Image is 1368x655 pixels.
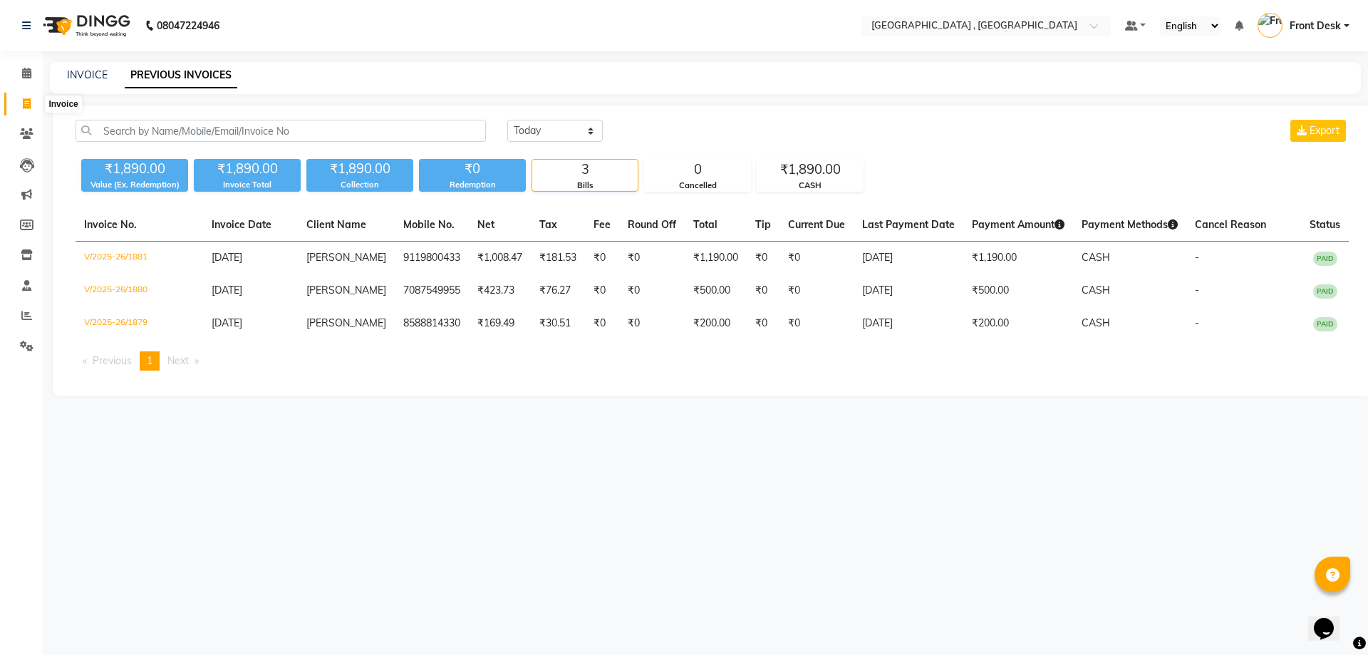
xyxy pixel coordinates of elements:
[539,218,557,231] span: Tax
[194,159,301,179] div: ₹1,890.00
[67,68,108,81] a: INVOICE
[619,274,685,307] td: ₹0
[1313,317,1337,331] span: PAID
[306,316,386,329] span: [PERSON_NAME]
[157,6,219,46] b: 08047224946
[963,274,1073,307] td: ₹500.00
[212,316,242,329] span: [DATE]
[1195,218,1266,231] span: Cancel Reason
[167,354,189,367] span: Next
[194,179,301,191] div: Invoice Total
[1082,218,1178,231] span: Payment Methods
[1082,284,1110,296] span: CASH
[531,274,585,307] td: ₹76.27
[747,242,779,275] td: ₹0
[645,160,750,180] div: 0
[306,218,366,231] span: Client Name
[212,218,271,231] span: Invoice Date
[1258,13,1282,38] img: Front Desk
[1195,251,1199,264] span: -
[854,307,963,340] td: [DATE]
[685,274,747,307] td: ₹500.00
[788,218,845,231] span: Current Due
[1310,218,1340,231] span: Status
[1082,251,1110,264] span: CASH
[212,284,242,296] span: [DATE]
[963,307,1073,340] td: ₹200.00
[757,180,863,192] div: CASH
[1310,124,1339,137] span: Export
[1082,316,1110,329] span: CASH
[862,218,955,231] span: Last Payment Date
[747,307,779,340] td: ₹0
[76,274,203,307] td: V/2025-26/1880
[532,160,638,180] div: 3
[419,159,526,179] div: ₹0
[1313,284,1337,299] span: PAID
[747,274,779,307] td: ₹0
[76,120,486,142] input: Search by Name/Mobile/Email/Invoice No
[685,307,747,340] td: ₹200.00
[854,242,963,275] td: [DATE]
[36,6,134,46] img: logo
[685,242,747,275] td: ₹1,190.00
[45,96,81,113] div: Invoice
[1308,598,1354,641] iframe: chat widget
[585,242,619,275] td: ₹0
[645,180,750,192] div: Cancelled
[972,218,1064,231] span: Payment Amount
[125,63,237,88] a: PREVIOUS INVOICES
[306,251,386,264] span: [PERSON_NAME]
[532,180,638,192] div: Bills
[1195,284,1199,296] span: -
[81,179,188,191] div: Value (Ex. Redemption)
[395,242,469,275] td: 9119800433
[1313,252,1337,266] span: PAID
[1195,316,1199,329] span: -
[779,307,854,340] td: ₹0
[147,354,152,367] span: 1
[619,307,685,340] td: ₹0
[93,354,132,367] span: Previous
[755,218,771,231] span: Tip
[395,307,469,340] td: 8588814330
[854,274,963,307] td: [DATE]
[212,251,242,264] span: [DATE]
[963,242,1073,275] td: ₹1,190.00
[693,218,717,231] span: Total
[306,159,413,179] div: ₹1,890.00
[76,242,203,275] td: V/2025-26/1881
[585,274,619,307] td: ₹0
[76,351,1349,371] nav: Pagination
[1290,120,1346,142] button: Export
[469,307,531,340] td: ₹169.49
[84,218,137,231] span: Invoice No.
[628,218,676,231] span: Round Off
[403,218,455,231] span: Mobile No.
[779,274,854,307] td: ₹0
[477,218,494,231] span: Net
[419,179,526,191] div: Redemption
[779,242,854,275] td: ₹0
[469,274,531,307] td: ₹423.73
[469,242,531,275] td: ₹1,008.47
[395,274,469,307] td: 7087549955
[594,218,611,231] span: Fee
[81,159,188,179] div: ₹1,890.00
[585,307,619,340] td: ₹0
[76,307,203,340] td: V/2025-26/1879
[306,284,386,296] span: [PERSON_NAME]
[619,242,685,275] td: ₹0
[531,307,585,340] td: ₹30.51
[306,179,413,191] div: Collection
[531,242,585,275] td: ₹181.53
[1290,19,1341,33] span: Front Desk
[757,160,863,180] div: ₹1,890.00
